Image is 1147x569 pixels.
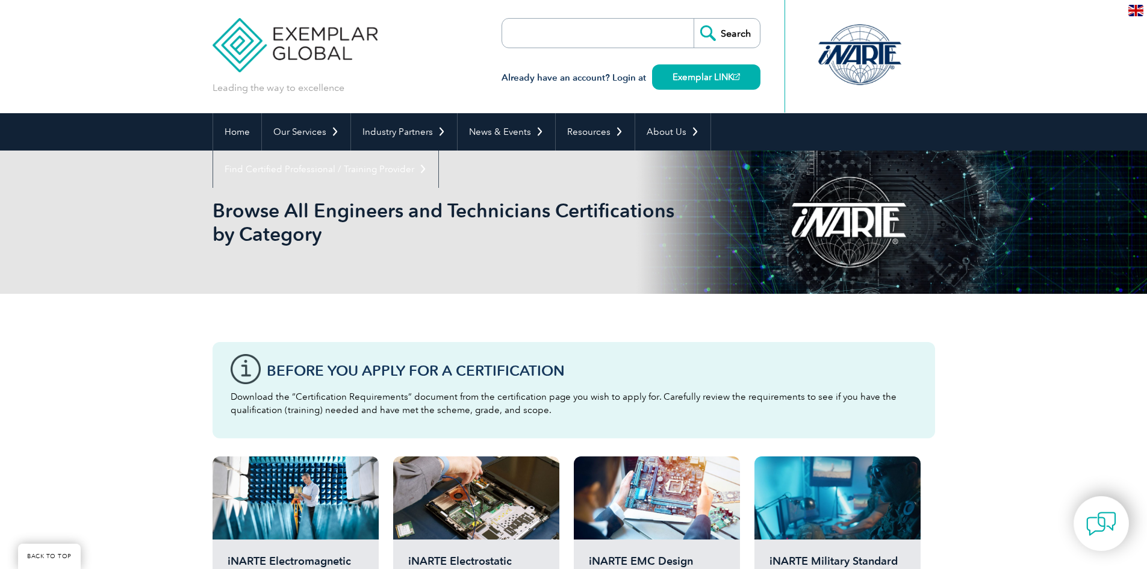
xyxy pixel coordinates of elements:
[694,19,760,48] input: Search
[502,70,760,86] h3: Already have an account? Login at
[213,81,344,95] p: Leading the way to excellence
[556,113,635,151] a: Resources
[635,113,710,151] a: About Us
[213,199,675,246] h1: Browse All Engineers and Technicians Certifications by Category
[267,363,917,378] h3: Before You Apply For a Certification
[213,151,438,188] a: Find Certified Professional / Training Provider
[733,73,740,80] img: open_square.png
[231,390,917,417] p: Download the “Certification Requirements” document from the certification page you wish to apply ...
[213,113,261,151] a: Home
[1128,5,1143,16] img: en
[458,113,555,151] a: News & Events
[652,64,760,90] a: Exemplar LINK
[351,113,457,151] a: Industry Partners
[262,113,350,151] a: Our Services
[18,544,81,569] a: BACK TO TOP
[1086,509,1116,539] img: contact-chat.png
